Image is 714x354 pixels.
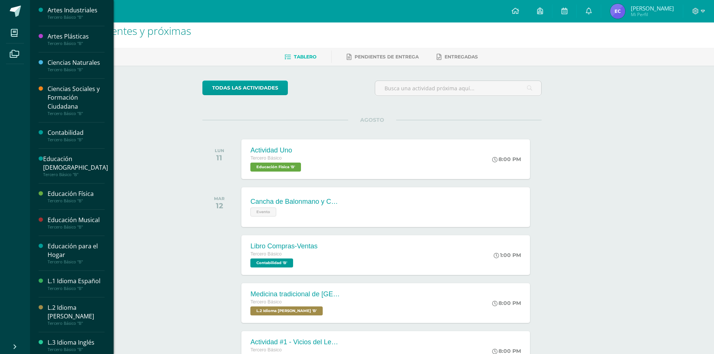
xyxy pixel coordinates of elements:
div: Tercero Básico "B" [48,259,105,264]
a: todas las Actividades [202,81,288,95]
span: Pendientes de entrega [355,54,419,60]
div: 12 [214,201,225,210]
div: 8:00 PM [492,300,521,306]
a: Tablero [284,51,316,63]
div: L.3 Idioma Inglés [48,338,105,347]
a: Educación para el HogarTercero Básico "B" [48,242,105,264]
input: Busca una actividad próxima aquí... [375,81,541,96]
div: Tercero Básico "B" [48,198,105,203]
span: Tablero [294,54,316,60]
div: 11 [215,153,224,162]
div: Artes Industriales [48,6,105,15]
a: Artes PlásticasTercero Básico "B" [48,32,105,46]
div: Actividad #1 - Vicios del LenguaJe [250,338,340,346]
a: L.3 Idioma InglésTercero Básico "B" [48,338,105,352]
div: Actividad Uno [250,146,303,154]
div: Educación [DEMOGRAPHIC_DATA] [43,155,108,172]
a: L.1 Idioma EspañolTercero Básico "B" [48,277,105,291]
span: Tercero Básico [250,155,281,161]
a: Educación MusicalTercero Básico "B" [48,216,105,230]
a: Educación FísicaTercero Básico "B" [48,190,105,203]
span: Educación Física 'B' [250,163,301,172]
div: Tercero Básico "B" [48,321,105,326]
div: Tercero Básico "B" [48,67,105,72]
div: Educación Musical [48,216,105,224]
div: Educación Física [48,190,105,198]
a: Educación [DEMOGRAPHIC_DATA]Tercero Básico "B" [43,155,108,177]
span: Tercero Básico [250,299,281,305]
a: Entregadas [437,51,478,63]
div: Libro Compras-Ventas [250,242,317,250]
div: Tercero Básico "B" [48,286,105,291]
a: Pendientes de entrega [347,51,419,63]
div: Cancha de Balonmano y Contenido [250,198,340,206]
span: Evento [250,208,276,217]
img: 131da0fb8e6f9eaa9646e08db0c1e741.png [610,4,625,19]
div: MAR [214,196,225,201]
div: Tercero Básico "B" [48,347,105,352]
span: Actividades recientes y próximas [39,24,191,38]
div: Tercero Básico "B" [48,224,105,230]
span: Mi Perfil [631,11,674,18]
span: L.2 Idioma Maya Kaqchikel 'B' [250,306,323,315]
div: Tercero Básico "B" [48,41,105,46]
span: AGOSTO [348,117,396,123]
div: Artes Plásticas [48,32,105,41]
a: L.2 Idioma [PERSON_NAME]Tercero Básico "B" [48,303,105,326]
div: Tercero Básico "B" [43,172,108,177]
span: Contabilidad 'B' [250,258,293,267]
div: LUN [215,148,224,153]
div: Ciencias Sociales y Formación Ciudadana [48,85,105,111]
div: 1:00 PM [494,252,521,258]
span: [PERSON_NAME] [631,4,674,12]
span: Tercero Básico [250,347,281,353]
div: 8:00 PM [492,156,521,163]
span: Entregadas [445,54,478,60]
div: Educación para el Hogar [48,242,105,259]
div: L.1 Idioma Español [48,277,105,285]
span: Tercero Básico [250,251,281,257]
div: Tercero Básico "B" [48,15,105,20]
div: Medicina tradicional de [GEOGRAPHIC_DATA] [250,290,340,298]
div: L.2 Idioma [PERSON_NAME] [48,303,105,321]
div: Contabilidad [48,128,105,137]
div: Tercero Básico "B" [48,111,105,116]
div: Tercero Básico "B" [48,137,105,142]
div: Ciencias Naturales [48,58,105,67]
a: Artes IndustrialesTercero Básico "B" [48,6,105,20]
a: ContabilidadTercero Básico "B" [48,128,105,142]
a: Ciencias NaturalesTercero Básico "B" [48,58,105,72]
a: Ciencias Sociales y Formación CiudadanaTercero Básico "B" [48,85,105,116]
